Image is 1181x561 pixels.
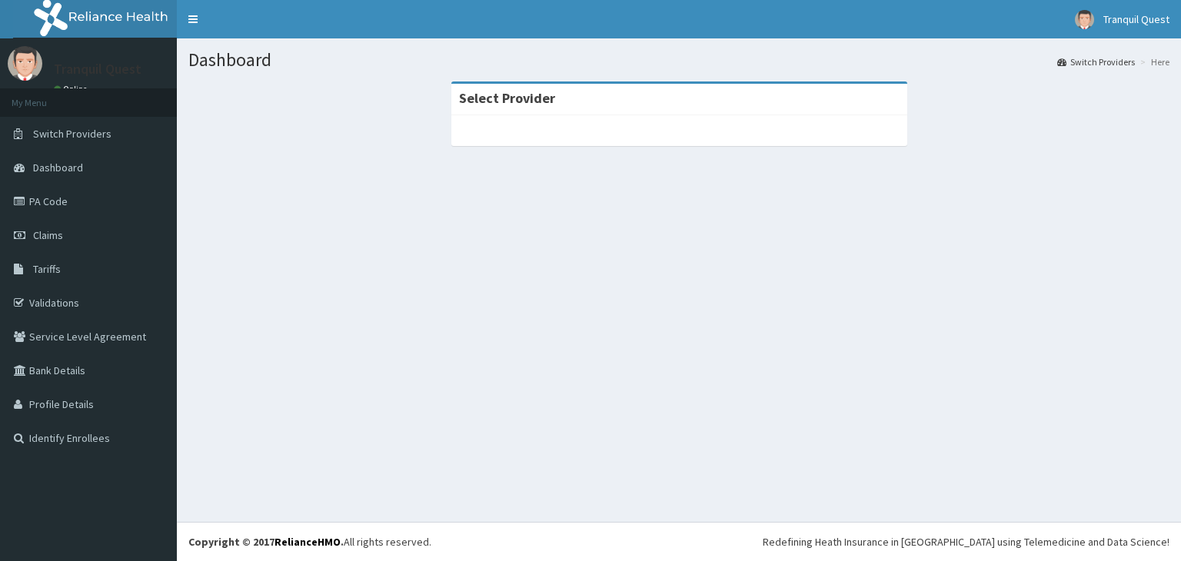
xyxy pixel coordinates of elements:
strong: Copyright © 2017 . [188,535,344,549]
a: RelianceHMO [274,535,341,549]
div: Redefining Heath Insurance in [GEOGRAPHIC_DATA] using Telemedicine and Data Science! [763,534,1169,549]
span: Dashboard [33,161,83,174]
span: Switch Providers [33,127,111,141]
img: User Image [1075,10,1094,29]
span: Tariffs [33,262,61,276]
li: Here [1136,55,1169,68]
footer: All rights reserved. [177,522,1181,561]
span: Tranquil Quest [1103,12,1169,26]
strong: Select Provider [459,89,555,107]
p: Tranquil Quest [54,62,141,76]
span: Claims [33,228,63,242]
a: Online [54,84,91,95]
h1: Dashboard [188,50,1169,70]
img: User Image [8,46,42,81]
a: Switch Providers [1057,55,1135,68]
